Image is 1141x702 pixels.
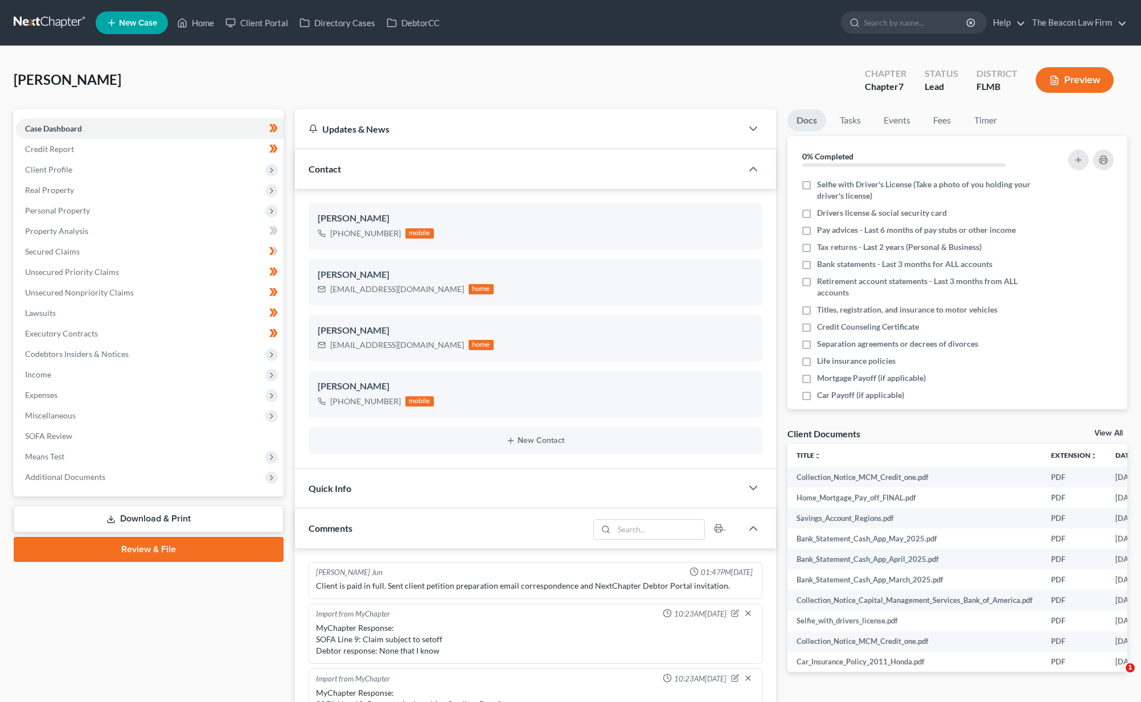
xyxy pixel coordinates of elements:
div: Updates & News [309,123,728,135]
span: New Case [119,19,157,27]
div: Chapter [865,67,906,80]
span: Retirement account statements - Last 3 months from ALL accounts [817,276,1033,298]
span: 1 [1126,663,1135,672]
td: PDF [1042,611,1106,631]
td: Collection_Notice_Capital_Management_Services_Bank_of_America.pdf [787,590,1042,610]
a: Unsecured Nonpriority Claims [16,282,284,303]
td: Selfie_with_drivers_license.pdf [787,611,1042,631]
iframe: Intercom live chat [1102,663,1130,691]
i: unfold_more [814,453,821,459]
td: PDF [1042,508,1106,528]
div: Chapter [865,80,906,93]
span: Life insurance policies [817,355,896,367]
td: Bank_Statement_Cash_App_March_2025.pdf [787,569,1042,590]
span: Expenses [25,390,58,400]
div: Client Documents [787,428,860,440]
span: Credit Counseling Certificate [817,321,919,332]
a: Secured Claims [16,241,284,262]
td: PDF [1042,652,1106,672]
a: Events [875,109,920,132]
span: Unsecured Priority Claims [25,267,119,277]
div: MyChapter Response: SOFA Line 9: Claim subject to setoff Debtor response: None that I know [316,622,755,656]
div: [PERSON_NAME] [318,324,753,338]
div: Lead [925,80,958,93]
span: Tax returns - Last 2 years (Personal & Business) [817,241,982,253]
a: Lawsuits [16,303,284,323]
td: PDF [1042,467,1106,487]
td: Collection_Notice_MCM_Credit_one.pdf [787,631,1042,652]
td: Savings_Account_Regions.pdf [787,508,1042,528]
i: unfold_more [1090,453,1097,459]
span: Personal Property [25,206,90,215]
div: mobile [405,228,434,239]
div: [PERSON_NAME] [318,268,753,282]
span: 7 [898,81,904,92]
div: home [469,284,494,294]
a: DebtorCC [381,13,445,33]
a: Client Portal [220,13,294,33]
span: 10:23AM[DATE] [674,609,727,619]
a: Help [987,13,1025,33]
span: Car Payoff (if applicable) [817,389,904,401]
a: Case Dashboard [16,118,284,139]
span: Additional Documents [25,472,105,482]
div: [EMAIL_ADDRESS][DOMAIN_NAME] [330,339,464,351]
span: Property Analysis [25,226,88,236]
span: Case Dashboard [25,124,82,133]
a: Executory Contracts [16,323,284,344]
a: Directory Cases [294,13,381,33]
span: Secured Claims [25,247,80,256]
td: PDF [1042,528,1106,549]
a: Unsecured Priority Claims [16,262,284,282]
a: Fees [924,109,961,132]
a: Credit Report [16,139,284,159]
div: [PERSON_NAME] [318,380,753,393]
span: Comments [309,523,352,533]
td: Home_Mortgage_Pay_off_FINAL.pdf [787,487,1042,508]
a: Home [171,13,220,33]
div: Import from MyChapter [316,609,390,620]
a: View All [1094,429,1123,437]
div: Client is paid in full. Sent client petition preparation email correspondence and NextChapter Deb... [316,580,755,592]
span: Bank statements - Last 3 months for ALL accounts [817,258,992,270]
input: Search... [614,520,704,539]
span: 01:47PM[DATE] [701,567,753,578]
div: Status [925,67,958,80]
a: Download & Print [14,506,284,532]
span: Real Property [25,185,74,195]
a: SOFA Review [16,426,284,446]
strong: 0% Completed [802,151,853,161]
td: PDF [1042,590,1106,610]
span: Contact [309,163,341,174]
div: [EMAIL_ADDRESS][DOMAIN_NAME] [330,284,464,295]
span: Client Profile [25,165,72,174]
span: Codebtors Insiders & Notices [25,349,129,359]
button: New Contact [318,436,753,445]
td: Bank_Statement_Cash_App_April_2025.pdf [787,549,1042,569]
span: [PERSON_NAME] [14,71,121,88]
span: Unsecured Nonpriority Claims [25,288,134,297]
span: 10:23AM[DATE] [674,674,727,684]
span: Lawsuits [25,308,56,318]
div: District [976,67,1017,80]
div: [PHONE_NUMBER] [330,228,401,239]
div: home [469,340,494,350]
span: Separation agreements or decrees of divorces [817,338,978,350]
td: Bank_Statement_Cash_App_May_2025.pdf [787,528,1042,549]
span: Pay advices - Last 6 months of pay stubs or other income [817,224,1016,236]
td: PDF [1042,549,1106,569]
div: mobile [405,396,434,407]
button: Preview [1036,67,1114,93]
a: Extensionunfold_more [1051,451,1097,459]
span: Credit Report [25,144,74,154]
span: SOFA Review [25,431,72,441]
td: PDF [1042,631,1106,652]
a: Docs [787,109,826,132]
a: Timer [965,109,1006,132]
span: Executory Contracts [25,329,98,338]
td: Collection_Notice_MCM_Credit_one.pdf [787,467,1042,487]
span: Drivers license & social security card [817,207,947,219]
div: Import from MyChapter [316,674,390,685]
div: [PERSON_NAME] Jun [316,567,383,578]
a: Titleunfold_more [797,451,821,459]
